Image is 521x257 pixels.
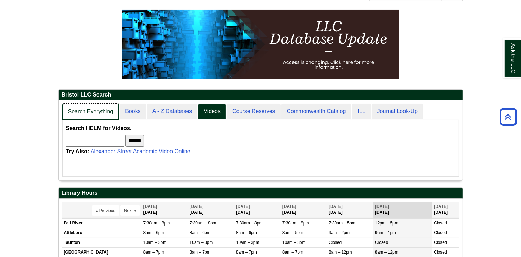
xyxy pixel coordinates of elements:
[434,240,447,245] span: Closed
[190,240,213,245] span: 10am – 3pm
[352,104,371,119] a: ILL
[329,204,343,209] span: [DATE]
[142,202,188,218] th: [DATE]
[281,104,352,119] a: Commonwealth Catalog
[122,10,399,79] img: HTML tutorial
[190,204,204,209] span: [DATE]
[143,204,157,209] span: [DATE]
[62,228,142,238] td: Attleboro
[234,202,281,218] th: [DATE]
[120,104,146,119] a: Books
[236,240,259,245] span: 10am – 3pm
[236,221,263,226] span: 7:30am – 8pm
[282,230,303,235] span: 8am – 5pm
[329,240,342,245] span: Closed
[282,240,306,245] span: 10am – 3pm
[375,204,389,209] span: [DATE]
[327,202,373,218] th: [DATE]
[497,112,519,121] a: Back to Top
[282,250,303,255] span: 8am – 7pm
[143,250,164,255] span: 8am – 7pm
[434,221,447,226] span: Closed
[62,104,119,120] a: Search Everything
[375,250,398,255] span: 8am – 12pm
[329,221,355,226] span: 7:30am – 5pm
[198,104,226,119] a: Videos
[62,238,142,247] td: Taunton
[59,188,463,199] h2: Library Hours
[236,250,257,255] span: 8am – 7pm
[432,202,459,218] th: [DATE]
[236,204,250,209] span: [DATE]
[375,230,396,235] span: 9am – 1pm
[227,104,281,119] a: Course Reserves
[372,104,423,119] a: Journal Look-Up
[282,221,309,226] span: 7:30am – 8pm
[147,104,198,119] a: A - Z Databases
[143,240,167,245] span: 10am – 3pm
[434,230,447,235] span: Closed
[59,90,463,100] h2: Bristol LLC Search
[329,230,350,235] span: 9am – 2pm
[373,202,432,218] th: [DATE]
[190,221,216,226] span: 7:30am – 8pm
[92,205,119,216] button: « Previous
[375,221,398,226] span: 12pm – 5pm
[120,205,140,216] button: Next »
[434,250,447,255] span: Closed
[375,240,388,245] span: Closed
[282,204,296,209] span: [DATE]
[66,123,132,133] label: Search HELM for Videos.
[143,230,164,235] span: 8am – 6pm
[190,250,211,255] span: 8am – 7pm
[281,202,327,218] th: [DATE]
[236,230,257,235] span: 8am – 6pm
[188,202,234,218] th: [DATE]
[91,148,190,154] a: Alexander Street Academic Video Online
[329,250,352,255] span: 8am – 12pm
[143,221,170,226] span: 7:30am – 8pm
[66,148,90,154] strong: Try Also:
[434,204,448,209] span: [DATE]
[190,230,211,235] span: 8am – 6pm
[62,218,142,228] td: Fall River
